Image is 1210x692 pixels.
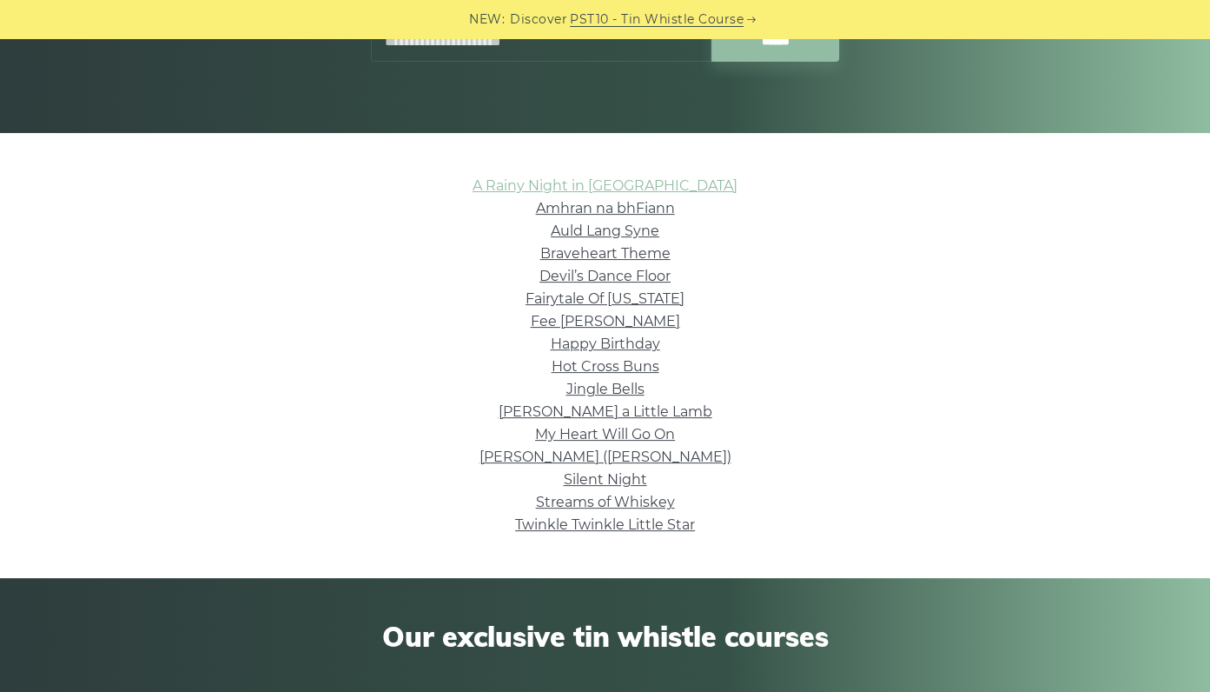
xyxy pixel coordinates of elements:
[526,290,684,307] a: Fairytale Of [US_STATE]
[479,449,731,465] a: [PERSON_NAME] ([PERSON_NAME])
[469,10,505,30] span: NEW:
[570,10,744,30] a: PST10 - Tin Whistle Course
[116,620,1095,653] span: Our exclusive tin whistle courses
[510,10,567,30] span: Discover
[473,177,737,194] a: A Rainy Night in [GEOGRAPHIC_DATA]
[540,245,671,262] a: Braveheart Theme
[499,403,712,420] a: [PERSON_NAME] a Little Lamb
[551,223,659,239] a: Auld Lang Syne
[552,358,659,375] a: Hot Cross Buns
[536,200,675,216] a: Amhran na bhFiann
[564,471,647,488] a: Silent Night
[566,381,645,397] a: Jingle Bells
[515,516,695,533] a: Twinkle Twinkle Little Star
[551,336,660,352] a: Happy Birthday
[539,268,671,284] a: Devil’s Dance Floor
[531,313,680,329] a: Fee [PERSON_NAME]
[535,426,675,442] a: My Heart Will Go On
[536,494,675,510] a: Streams of Whiskey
